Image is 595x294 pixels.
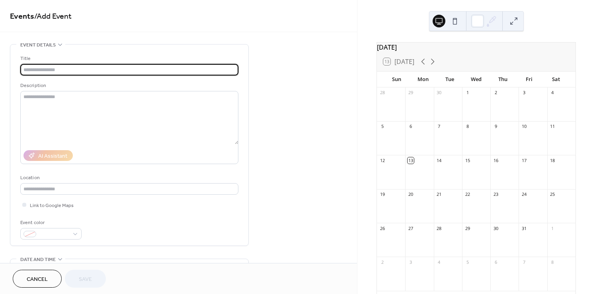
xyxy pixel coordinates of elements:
[521,259,527,265] div: 7
[550,90,556,96] div: 4
[34,9,72,24] span: / Add Event
[493,124,499,130] div: 9
[408,124,414,130] div: 6
[379,124,385,130] div: 5
[550,157,556,163] div: 18
[550,225,556,231] div: 1
[379,191,385,197] div: 19
[20,54,237,63] div: Title
[521,225,527,231] div: 31
[408,225,414,231] div: 27
[493,225,499,231] div: 30
[436,72,463,87] div: Tue
[13,270,62,288] button: Cancel
[30,201,74,210] span: Link to Google Maps
[436,191,442,197] div: 21
[464,90,470,96] div: 1
[379,259,385,265] div: 2
[463,72,490,87] div: Wed
[464,124,470,130] div: 8
[436,124,442,130] div: 7
[464,157,470,163] div: 15
[493,90,499,96] div: 2
[550,191,556,197] div: 25
[379,225,385,231] div: 26
[490,72,516,87] div: Thu
[493,157,499,163] div: 16
[436,259,442,265] div: 4
[379,90,385,96] div: 28
[521,191,527,197] div: 24
[436,90,442,96] div: 30
[493,259,499,265] div: 6
[377,43,575,52] div: [DATE]
[10,9,34,24] a: Events
[379,157,385,163] div: 12
[27,275,48,284] span: Cancel
[408,90,414,96] div: 29
[20,255,56,264] span: Date and time
[408,259,414,265] div: 3
[464,259,470,265] div: 5
[20,174,237,182] div: Location
[542,72,569,87] div: Sat
[464,225,470,231] div: 29
[20,41,56,49] span: Event details
[436,225,442,231] div: 28
[521,90,527,96] div: 3
[516,72,543,87] div: Fri
[408,191,414,197] div: 20
[521,124,527,130] div: 10
[20,81,237,90] div: Description
[464,191,470,197] div: 22
[436,157,442,163] div: 14
[550,124,556,130] div: 11
[410,72,437,87] div: Mon
[383,72,410,87] div: Sun
[521,157,527,163] div: 17
[408,157,414,163] div: 13
[20,219,80,227] div: Event color
[493,191,499,197] div: 23
[550,259,556,265] div: 8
